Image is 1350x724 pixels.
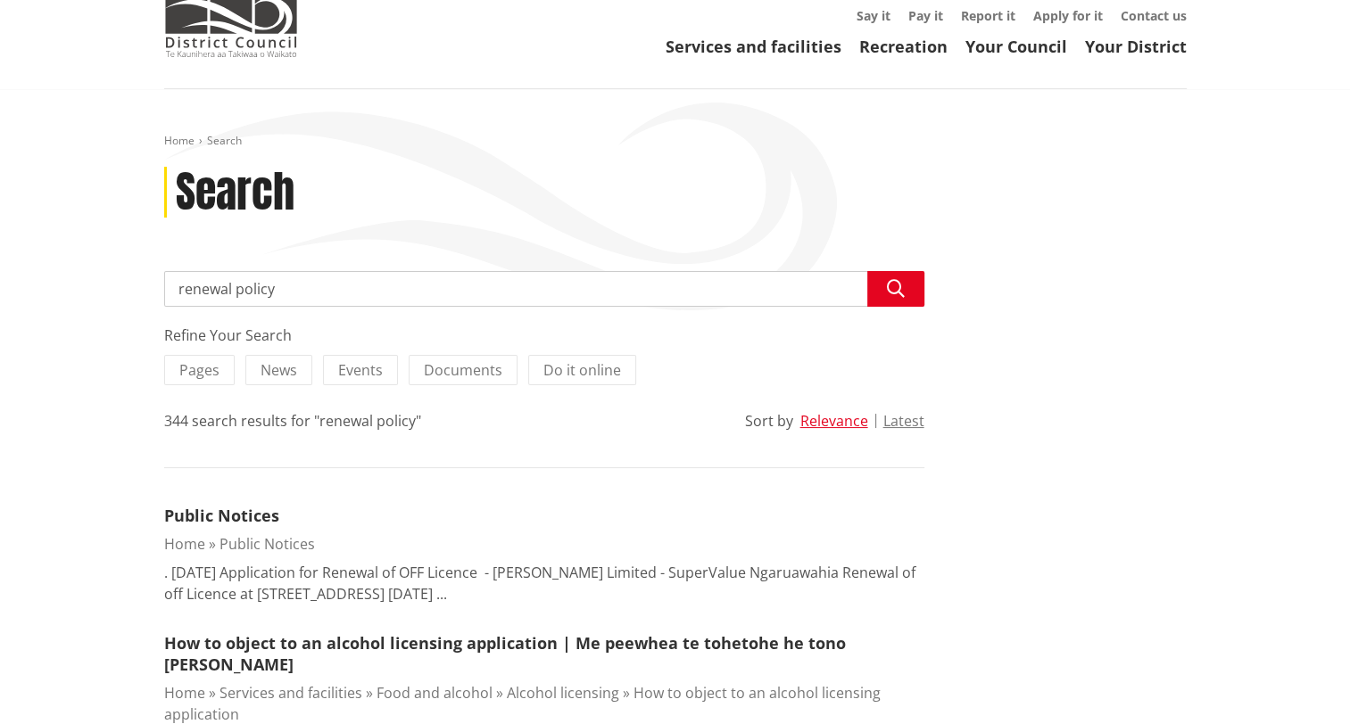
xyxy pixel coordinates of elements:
[207,133,242,148] span: Search
[164,325,924,346] div: Refine Your Search
[543,360,621,380] span: Do it online
[507,683,619,703] a: Alcohol licensing
[961,7,1015,24] a: Report it
[164,505,279,526] a: Public Notices
[857,7,890,24] a: Say it
[164,133,195,148] a: Home
[164,632,846,676] a: How to object to an alcohol licensing application | Me peewhea te tohetohe he tono [PERSON_NAME]
[1033,7,1103,24] a: Apply for it
[164,683,205,703] a: Home
[377,683,493,703] a: Food and alcohol
[164,410,421,432] div: 344 search results for "renewal policy"
[219,683,362,703] a: Services and facilities
[883,413,924,429] button: Latest
[424,360,502,380] span: Documents
[859,36,948,57] a: Recreation
[1268,649,1332,713] iframe: Messenger Launcher
[164,534,205,554] a: Home
[1085,36,1187,57] a: Your District
[1121,7,1187,24] a: Contact us
[338,360,383,380] span: Events
[666,36,841,57] a: Services and facilities
[179,360,219,380] span: Pages
[908,7,943,24] a: Pay it
[800,413,868,429] button: Relevance
[164,271,924,307] input: Search input
[164,562,924,605] p: . [DATE] Application for Renewal of OFF Licence - [PERSON_NAME] Limited - SuperValue Ngaruawahia ...
[219,534,315,554] a: Public Notices
[965,36,1067,57] a: Your Council
[745,410,793,432] div: Sort by
[176,167,294,218] h1: Search
[164,134,1187,149] nav: breadcrumb
[261,360,297,380] span: News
